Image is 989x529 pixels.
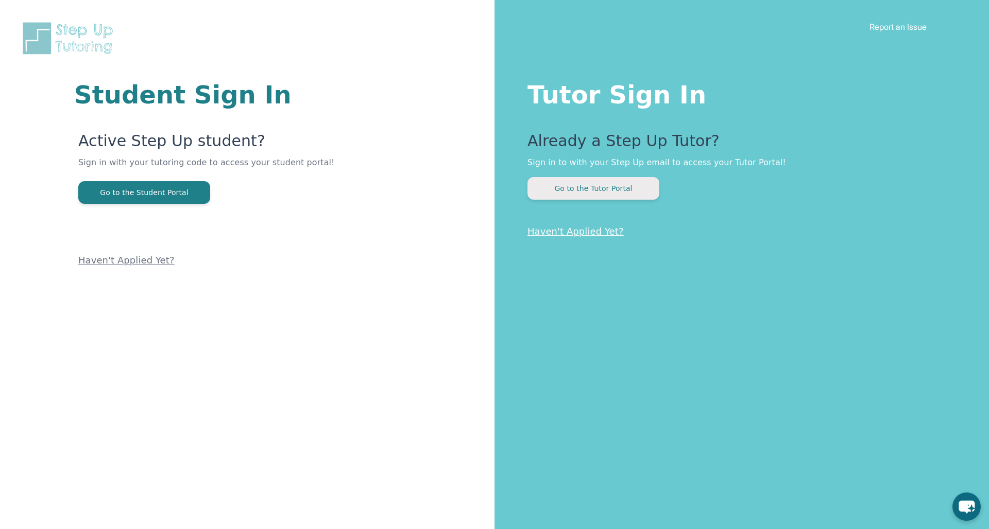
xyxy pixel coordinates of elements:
a: Report an Issue [869,22,927,32]
a: Haven't Applied Yet? [527,226,624,237]
a: Haven't Applied Yet? [78,255,175,266]
h1: Student Sign In [74,82,371,107]
p: Sign in to with your Step Up email to access your Tutor Portal! [527,156,948,169]
button: Go to the Student Portal [78,181,210,204]
button: chat-button [952,492,981,521]
p: Already a Step Up Tutor? [527,132,948,156]
p: Active Step Up student? [78,132,371,156]
a: Go to the Tutor Portal [527,183,659,193]
img: Step Up Tutoring horizontal logo [21,21,120,56]
a: Go to the Student Portal [78,187,210,197]
p: Sign in with your tutoring code to access your student portal! [78,156,371,181]
h1: Tutor Sign In [527,78,948,107]
button: Go to the Tutor Portal [527,177,659,200]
